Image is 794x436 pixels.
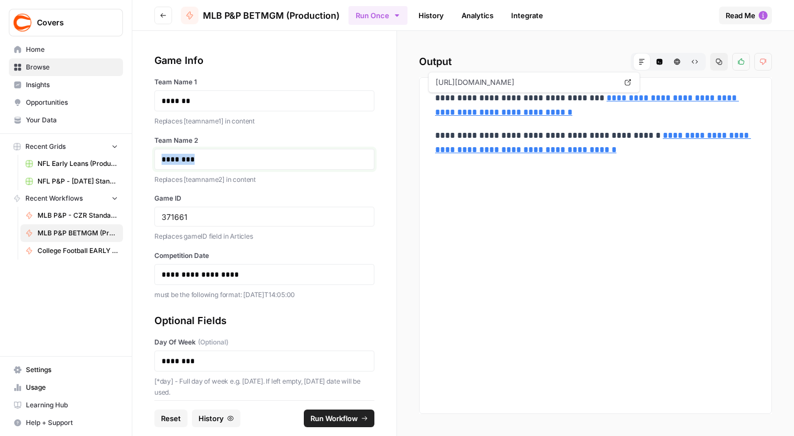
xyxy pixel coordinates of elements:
a: Analytics [455,7,500,24]
span: Run Workflow [310,413,358,424]
a: Insights [9,76,123,94]
span: College Football EARLY LEANS (Production) [37,246,118,256]
button: Reset [154,410,187,427]
button: Workspace: Covers [9,9,123,36]
p: [*day] - Full day of week e.g. [DATE]. If left empty, [DATE] date will be used. [154,376,374,397]
button: History [192,410,240,427]
span: Browse [26,62,118,72]
span: MLB P&P - CZR Standard (Production) [37,211,118,220]
p: must be the following format: [DATE]T14:05:00 [154,289,374,300]
button: Recent Grids [9,138,123,155]
button: Run Once [348,6,407,25]
span: Covers [37,17,104,28]
a: College Football EARLY LEANS (Production) [20,242,123,260]
button: Help + Support [9,414,123,432]
label: Game ID [154,193,374,203]
span: Learning Hub [26,400,118,410]
span: Settings [26,365,118,375]
a: Home [9,41,123,58]
a: Integrate [505,7,550,24]
span: Home [26,45,118,55]
span: Reset [161,413,181,424]
p: Replaces gameID field in Articles [154,231,374,242]
h2: Output [419,53,772,71]
a: Browse [9,58,123,76]
a: Usage [9,379,123,396]
a: NFL Early Leans (Production) Grid [20,155,123,173]
span: Insights [26,80,118,90]
span: Read Me [726,10,755,21]
span: History [198,413,224,424]
img: Covers Logo [13,13,33,33]
button: Run Workflow [304,410,374,427]
a: MLB P&P - CZR Standard (Production) [20,207,123,224]
span: NFL Early Leans (Production) Grid [37,159,118,169]
a: Your Data [9,111,123,129]
div: Game Info [154,53,374,68]
label: Day Of Week [154,337,374,347]
span: NFL P&P - [DATE] Standard (Production) Grid [37,176,118,186]
a: MLB P&P BETMGM (Production) [181,7,340,24]
label: Team Name 1 [154,77,374,87]
span: Help + Support [26,418,118,428]
span: MLB P&P BETMGM (Production) [37,228,118,238]
label: Team Name 2 [154,136,374,146]
div: Optional Fields [154,313,374,329]
button: Read Me [719,7,772,24]
span: Usage [26,383,118,392]
span: MLB P&P BETMGM (Production) [203,9,340,22]
button: Recent Workflows [9,190,123,207]
span: Recent Workflows [25,193,83,203]
span: Your Data [26,115,118,125]
span: [URL][DOMAIN_NAME] [433,72,619,92]
span: Opportunities [26,98,118,107]
span: (Optional) [198,337,228,347]
a: MLB P&P BETMGM (Production) [20,224,123,242]
p: Replaces [teamname2] in content [154,174,374,185]
p: Replaces [teamname1] in content [154,116,374,127]
a: History [412,7,450,24]
span: Recent Grids [25,142,66,152]
a: NFL P&P - [DATE] Standard (Production) Grid [20,173,123,190]
a: Settings [9,361,123,379]
label: Competition Date [154,251,374,261]
a: Learning Hub [9,396,123,414]
a: Opportunities [9,94,123,111]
